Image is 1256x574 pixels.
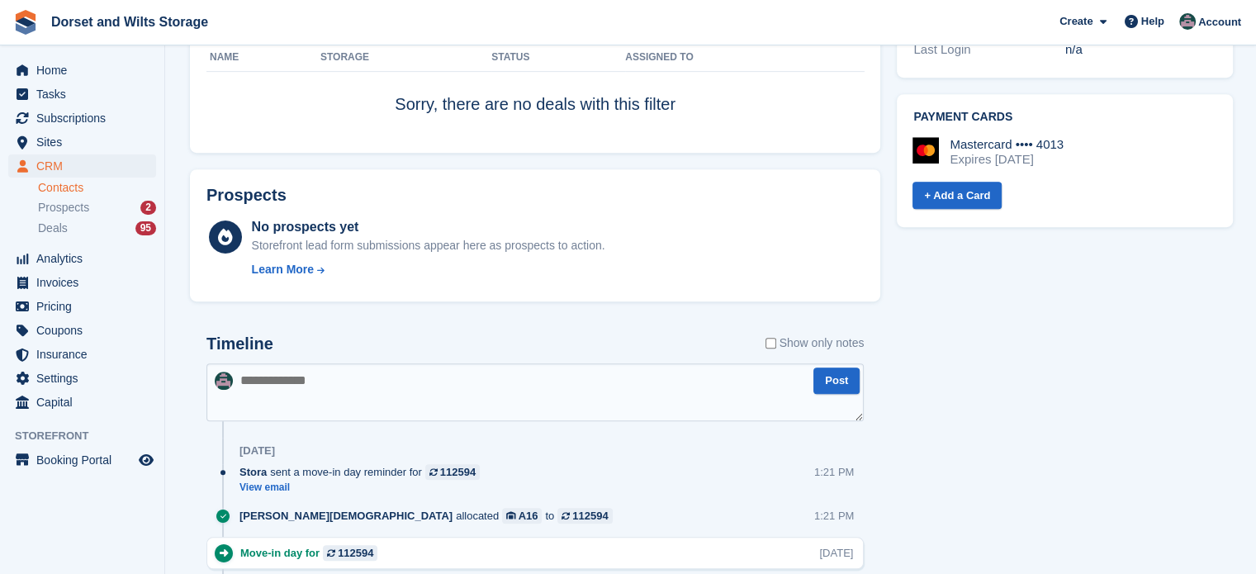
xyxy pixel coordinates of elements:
div: Storefront lead form submissions appear here as prospects to action. [252,237,605,254]
img: Steph Chick [1179,13,1196,30]
div: 112594 [572,508,608,524]
a: A16 [502,508,542,524]
th: Name [206,45,320,71]
span: Help [1141,13,1164,30]
a: menu [8,319,156,342]
span: Analytics [36,247,135,270]
div: 2 [140,201,156,215]
div: Learn More [252,261,314,278]
a: menu [8,83,156,106]
h2: Prospects [206,186,287,205]
span: Subscriptions [36,107,135,130]
a: menu [8,130,156,154]
div: A16 [519,508,538,524]
div: [DATE] [819,545,853,561]
img: Mastercard Logo [912,137,939,164]
div: Mastercard •••• 4013 [950,137,1064,152]
span: Insurance [36,343,135,366]
span: Sites [36,130,135,154]
span: Deals [38,221,68,236]
button: Post [813,368,860,395]
div: 95 [135,221,156,235]
div: 112594 [440,464,476,480]
th: Status [491,45,625,71]
th: Storage [320,45,491,71]
div: [DATE] [239,444,275,458]
label: Show only notes [765,334,865,352]
h2: Payment cards [913,111,1216,124]
span: Settings [36,367,135,390]
span: Stora [239,464,267,480]
div: sent a move-in day reminder for [239,464,488,480]
a: Learn More [252,261,605,278]
a: 112594 [323,545,377,561]
div: Move-in day for [240,545,386,561]
a: menu [8,295,156,318]
span: Capital [36,391,135,414]
a: menu [8,107,156,130]
a: 112594 [557,508,612,524]
div: No prospects yet [252,217,605,237]
a: menu [8,391,156,414]
span: Storefront [15,428,164,444]
span: Pricing [36,295,135,318]
span: [PERSON_NAME][DEMOGRAPHIC_DATA] [239,508,453,524]
span: Booking Portal [36,448,135,472]
a: menu [8,448,156,472]
a: Dorset and Wilts Storage [45,8,215,36]
h2: Timeline [206,334,273,353]
a: menu [8,367,156,390]
div: Expires [DATE] [950,152,1064,167]
div: Last Login [913,40,1065,59]
a: View email [239,481,488,495]
span: Create [1059,13,1092,30]
a: + Add a Card [912,182,1002,209]
div: n/a [1065,40,1217,59]
span: Prospects [38,200,89,216]
span: Coupons [36,319,135,342]
span: Home [36,59,135,82]
a: 112594 [425,464,480,480]
a: Deals 95 [38,220,156,237]
div: allocated to [239,508,621,524]
a: menu [8,154,156,178]
span: Invoices [36,271,135,294]
span: Account [1198,14,1241,31]
a: Preview store [136,450,156,470]
span: Sorry, there are no deals with this filter [395,95,675,113]
th: Assigned to [625,45,864,71]
input: Show only notes [765,334,776,352]
span: Tasks [36,83,135,106]
span: CRM [36,154,135,178]
a: menu [8,247,156,270]
a: Contacts [38,180,156,196]
a: menu [8,343,156,366]
img: Steph Chick [215,372,233,390]
img: stora-icon-8386f47178a22dfd0bd8f6a31ec36ba5ce8667c1dd55bd0f319d3a0aa187defe.svg [13,10,38,35]
div: 1:21 PM [814,464,854,480]
div: 112594 [338,545,373,561]
a: Prospects 2 [38,199,156,216]
a: menu [8,59,156,82]
a: menu [8,271,156,294]
div: 1:21 PM [814,508,854,524]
